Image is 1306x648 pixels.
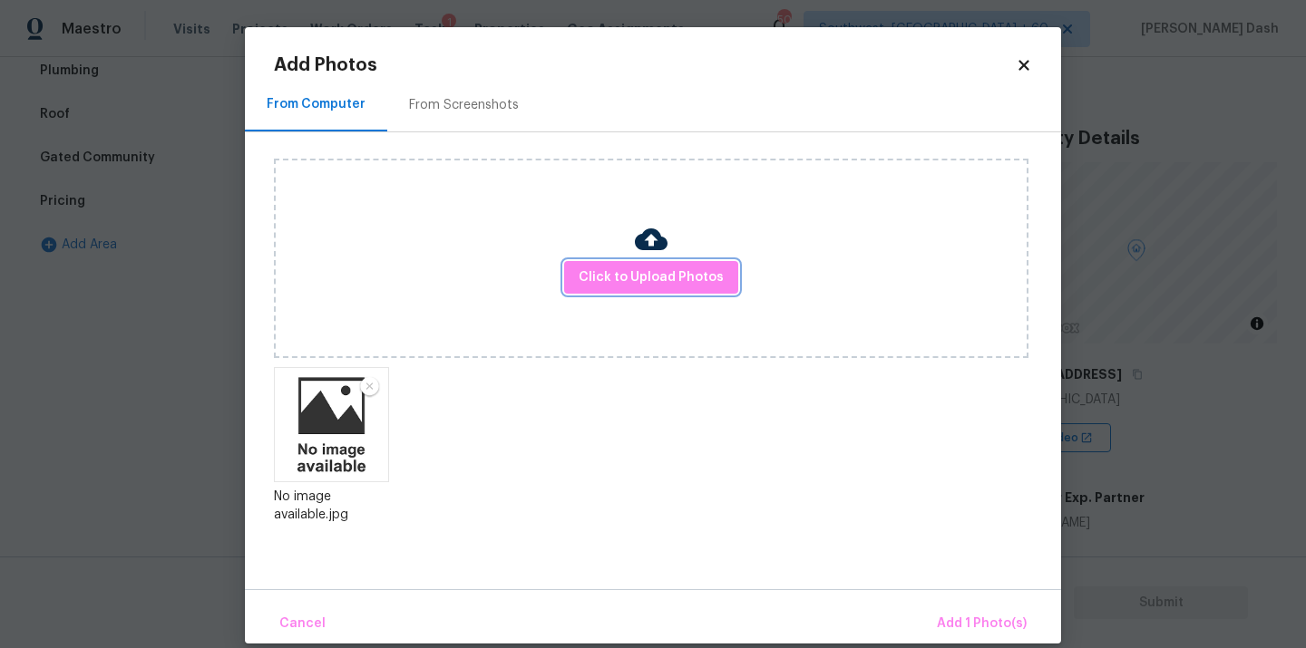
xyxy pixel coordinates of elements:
button: Add 1 Photo(s) [930,604,1034,643]
button: Cancel [272,604,333,643]
h2: Add Photos [274,56,1016,74]
div: From Computer [267,95,365,113]
div: From Screenshots [409,96,519,114]
span: Add 1 Photo(s) [937,613,1027,635]
div: No image available.jpg [274,488,389,524]
button: Click to Upload Photos [564,261,738,295]
span: Cancel [279,613,326,635]
img: Cloud Upload Icon [635,223,668,256]
span: Click to Upload Photos [579,266,724,289]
